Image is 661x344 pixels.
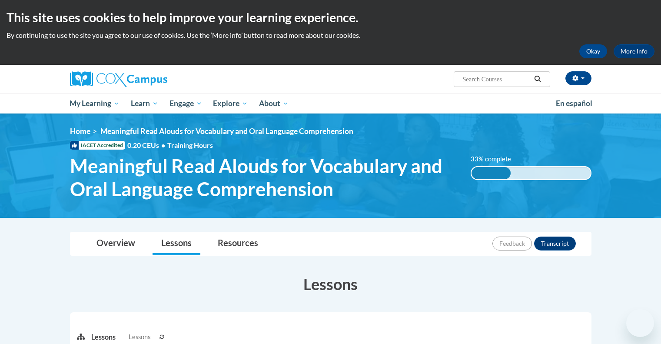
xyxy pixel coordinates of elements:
a: My Learning [64,94,126,114]
a: Cox Campus [70,71,235,87]
span: IACET Accredited [70,141,125,150]
label: 33% complete [471,154,521,164]
span: Lessons [129,332,150,342]
button: Okay [579,44,607,58]
span: En español [556,99,592,108]
button: Account Settings [565,71,591,85]
p: By continuing to use the site you agree to our use of cookies. Use the ‘More info’ button to read... [7,30,654,40]
span: • [161,141,165,149]
span: 0.20 CEUs [127,140,167,150]
a: Home [70,127,90,136]
a: About [253,94,294,114]
a: Explore [207,94,253,114]
span: About [259,98,289,109]
span: Training Hours [167,141,213,149]
a: Learn [125,94,164,114]
button: Transcript [534,237,576,250]
span: Meaningful Read Alouds for Vocabulary and Oral Language Comprehension [100,127,353,136]
span: Learn [131,98,158,109]
a: Resources [209,232,267,255]
p: Lessons [91,332,116,342]
span: My Learning [70,98,120,109]
div: 33% complete [472,167,511,179]
span: Meaningful Read Alouds for Vocabulary and Oral Language Comprehension [70,154,458,200]
div: Main menu [57,94,605,114]
button: Feedback [492,237,532,250]
h2: This site uses cookies to help improve your learning experience. [7,9,654,26]
a: More Info [614,44,654,58]
a: Overview [88,232,144,255]
a: Lessons [153,232,200,255]
iframe: Button to launch messaging window [626,309,654,337]
span: Explore [213,98,248,109]
button: Search [531,74,544,84]
a: Engage [164,94,208,114]
span: Engage [169,98,202,109]
h3: Lessons [70,273,591,295]
input: Search Courses [462,74,531,84]
a: En español [550,94,598,113]
img: Cox Campus [70,71,167,87]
